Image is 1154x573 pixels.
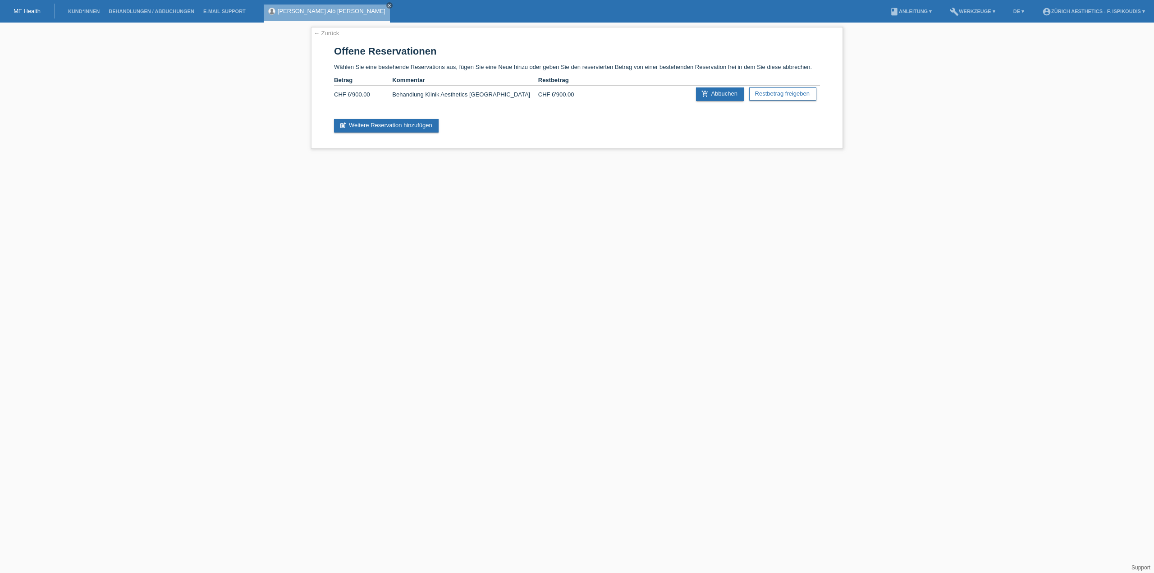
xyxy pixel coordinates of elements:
td: CHF 6'900.00 [538,86,596,103]
a: buildWerkzeuge ▾ [945,9,1000,14]
div: Wählen Sie eine bestehende Reservations aus, fügen Sie eine Neue hinzu oder geben Sie den reservi... [311,27,843,149]
a: close [386,2,393,9]
th: Restbetrag [538,75,596,86]
a: [PERSON_NAME] Alò [PERSON_NAME] [278,8,385,14]
i: post_add [339,122,347,129]
h1: Offene Reservationen [334,46,820,57]
td: CHF 6'900.00 [334,86,392,103]
i: add_shopping_cart [701,90,709,97]
i: book [890,7,899,16]
a: MF Health [14,8,41,14]
a: ← Zurück [314,30,339,37]
a: add_shopping_cartAbbuchen [696,87,744,101]
a: E-Mail Support [199,9,250,14]
a: Behandlungen / Abbuchungen [104,9,199,14]
th: Kommentar [392,75,538,86]
i: close [387,3,392,8]
a: Support [1131,564,1150,571]
a: Restbetrag freigeben [749,87,816,101]
i: build [950,7,959,16]
a: post_addWeitere Reservation hinzufügen [334,119,439,133]
th: Betrag [334,75,392,86]
a: DE ▾ [1009,9,1029,14]
a: Kund*innen [64,9,104,14]
a: bookAnleitung ▾ [885,9,936,14]
a: account_circleZürich Aesthetics - F. Ispikoudis ▾ [1038,9,1149,14]
i: account_circle [1042,7,1051,16]
td: Behandlung Klinik Aesthetics [GEOGRAPHIC_DATA] [392,86,538,103]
